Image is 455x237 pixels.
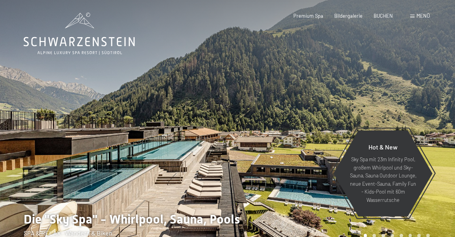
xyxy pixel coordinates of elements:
[368,143,398,151] span: Hot & New
[334,13,363,19] a: Bildergalerie
[293,13,323,19] a: Premium Spa
[333,130,433,217] a: Hot & New Sky Spa mit 23m Infinity Pool, großem Whirlpool und Sky-Sauna, Sauna Outdoor Lounge, ne...
[374,13,393,19] a: BUCHEN
[349,155,417,204] p: Sky Spa mit 23m Infinity Pool, großem Whirlpool und Sky-Sauna, Sauna Outdoor Lounge, neue Event-S...
[416,13,430,19] span: Menü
